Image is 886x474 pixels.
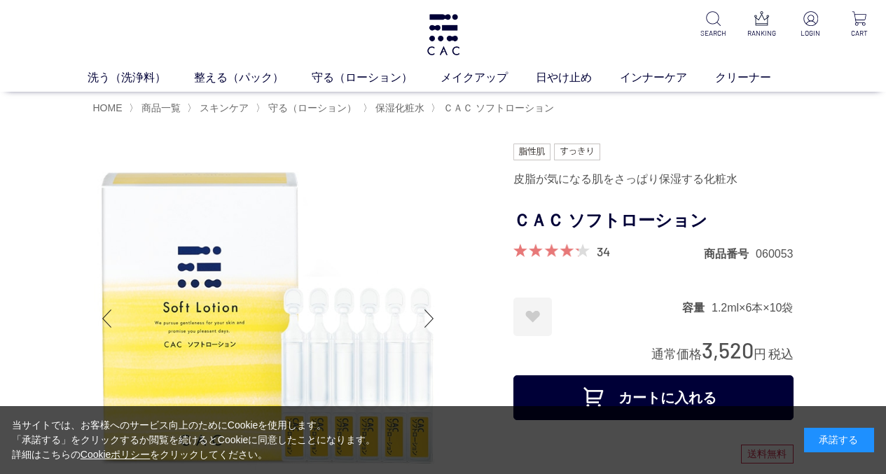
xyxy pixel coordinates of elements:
p: RANKING [746,28,777,39]
span: 保湿化粧水 [375,102,424,113]
div: Previous slide [93,291,121,347]
a: ＣＡＣ ソフトローション [441,102,554,113]
a: 守る（ローション） [265,102,357,113]
span: ＣＡＣ ソフトローション [443,102,554,113]
li: 〉 [363,102,428,115]
a: 守る（ローション） [312,69,441,86]
img: すっきり [554,144,600,160]
span: 守る（ローション） [268,102,357,113]
img: logo [425,14,462,55]
a: SEARCH [698,11,729,39]
div: 承諾する [804,428,874,452]
a: 商品一覧 [139,102,181,113]
li: 〉 [187,102,252,115]
p: CART [843,28,875,39]
a: 日やけ止め [536,69,620,86]
li: 〉 [256,102,360,115]
div: 皮脂が気になる肌をさっぱり保湿する化粧水 [513,167,794,191]
a: RANKING [746,11,777,39]
a: CART [843,11,875,39]
div: 当サイトでは、お客様へのサービス向上のためにCookieを使用します。 「承諾する」をクリックするか閲覧を続けるとCookieに同意したことになります。 詳細はこちらの をクリックしてください。 [12,418,376,462]
button: カートに入れる [513,375,794,420]
dd: 060053 [756,246,793,261]
a: 保湿化粧水 [373,102,424,113]
li: 〉 [431,102,558,115]
a: 洗う（洗浄料） [88,69,194,86]
a: インナーケア [620,69,715,86]
a: Cookieポリシー [81,449,151,460]
dt: 商品番号 [704,246,756,261]
a: 整える（パック） [194,69,312,86]
span: 円 [754,347,766,361]
a: HOME [93,102,123,113]
span: 税込 [768,347,794,361]
span: 商品一覧 [141,102,181,113]
a: 34 [597,244,610,259]
div: Next slide [415,291,443,347]
a: クリーナー [715,69,799,86]
li: 〉 [129,102,184,115]
a: お気に入りに登録する [513,298,552,336]
a: スキンケア [197,102,249,113]
a: LOGIN [795,11,826,39]
a: メイクアップ [441,69,536,86]
span: スキンケア [200,102,249,113]
span: 3,520 [702,337,754,363]
h1: ＣＡＣ ソフトローション [513,205,794,237]
img: 脂性肌 [513,144,551,160]
dt: 容量 [682,300,712,315]
p: LOGIN [795,28,826,39]
p: SEARCH [698,28,729,39]
span: 通常価格 [651,347,702,361]
dd: 1.2ml×6本×10袋 [712,300,794,315]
